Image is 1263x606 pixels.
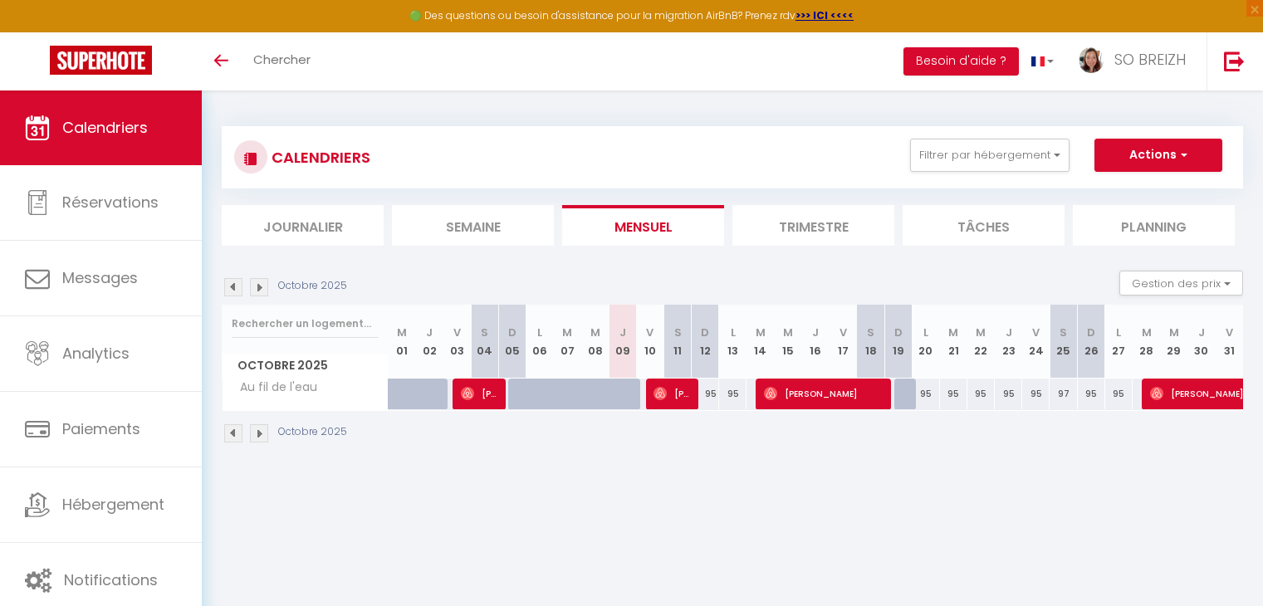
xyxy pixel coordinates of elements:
[1032,325,1040,340] abbr: V
[426,325,433,340] abbr: J
[719,305,747,379] th: 13
[1216,305,1243,379] th: 31
[64,569,158,590] span: Notifications
[62,267,138,288] span: Messages
[1119,271,1243,296] button: Gestion des prix
[62,343,130,364] span: Analytics
[1142,325,1152,340] abbr: M
[692,379,719,409] div: 95
[1105,379,1133,409] div: 95
[508,325,516,340] abbr: D
[812,325,819,340] abbr: J
[50,46,152,75] img: Super Booking
[562,325,572,340] abbr: M
[1050,305,1077,379] th: 25
[923,325,928,340] abbr: L
[884,305,912,379] th: 19
[232,309,379,339] input: Rechercher un logement...
[1022,379,1050,409] div: 95
[903,47,1019,76] button: Besoin d'aide ?
[1060,325,1067,340] abbr: S
[62,117,148,138] span: Calendriers
[1078,305,1105,379] th: 26
[795,8,854,22] a: >>> ICI <<<<
[830,305,857,379] th: 17
[802,305,830,379] th: 16
[526,305,554,379] th: 06
[1105,305,1133,379] th: 27
[537,325,542,340] abbr: L
[1187,305,1215,379] th: 30
[910,139,1070,172] button: Filtrer par hébergement
[590,325,600,340] abbr: M
[783,325,793,340] abbr: M
[646,325,654,340] abbr: V
[840,325,847,340] abbr: V
[223,354,388,378] span: Octobre 2025
[481,325,488,340] abbr: S
[62,418,140,439] span: Paiements
[701,325,709,340] abbr: D
[253,51,311,68] span: Chercher
[1160,305,1187,379] th: 29
[1224,51,1245,71] img: logout
[222,205,384,246] li: Journalier
[912,305,939,379] th: 20
[1066,32,1207,90] a: ... SO BREIZH
[278,424,347,440] p: Octobre 2025
[903,205,1065,246] li: Tâches
[1169,325,1179,340] abbr: M
[857,305,884,379] th: 18
[654,378,691,409] span: [PERSON_NAME]
[674,325,682,340] abbr: S
[967,379,995,409] div: 95
[967,305,995,379] th: 22
[1198,325,1205,340] abbr: J
[1022,305,1050,379] th: 24
[719,379,747,409] div: 95
[453,325,461,340] abbr: V
[774,305,801,379] th: 15
[747,305,774,379] th: 14
[867,325,874,340] abbr: S
[1079,47,1104,73] img: ...
[278,278,347,294] p: Octobre 2025
[267,139,370,176] h3: CALENDRIERS
[1116,325,1121,340] abbr: L
[664,305,692,379] th: 11
[1094,139,1222,172] button: Actions
[392,205,554,246] li: Semaine
[1078,379,1105,409] div: 95
[62,494,164,515] span: Hébergement
[731,325,736,340] abbr: L
[756,325,766,340] abbr: M
[498,305,526,379] th: 05
[1050,379,1077,409] div: 97
[461,378,498,409] span: [PERSON_NAME]
[912,379,939,409] div: 95
[562,205,724,246] li: Mensuel
[554,305,581,379] th: 07
[692,305,719,379] th: 12
[940,305,967,379] th: 21
[636,305,663,379] th: 10
[609,305,636,379] th: 09
[619,325,626,340] abbr: J
[1133,305,1160,379] th: 28
[732,205,894,246] li: Trimestre
[62,192,159,213] span: Réservations
[976,325,986,340] abbr: M
[241,32,323,90] a: Chercher
[995,305,1022,379] th: 23
[894,325,903,340] abbr: D
[940,379,967,409] div: 95
[1006,325,1012,340] abbr: J
[995,379,1022,409] div: 95
[225,379,321,397] span: Au fil de l'eau
[471,305,498,379] th: 04
[764,378,886,409] span: [PERSON_NAME]
[416,305,443,379] th: 02
[1226,325,1233,340] abbr: V
[1073,205,1235,246] li: Planning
